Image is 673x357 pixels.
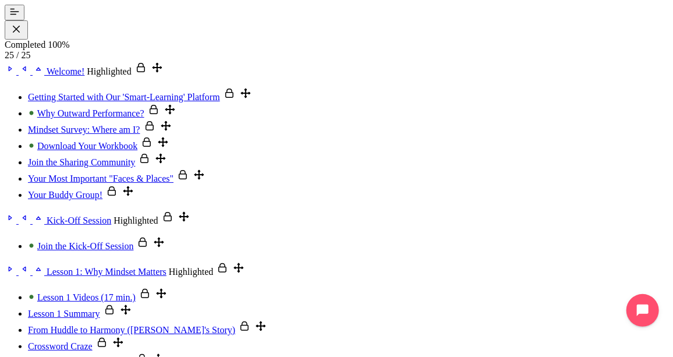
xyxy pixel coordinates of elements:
a: Download Your Workbook [37,141,137,151]
a: Your Buddy Group! [28,190,102,200]
a: Lesson 1: Why Mindset Matters [47,267,167,277]
a: From Huddle to Harmony ([PERSON_NAME]'s Story) [28,325,235,335]
span: Expand [5,66,33,76]
span: Highlighted [169,267,213,277]
span: 25 [5,50,14,60]
img: Done [28,142,35,149]
a: Lesson 1 Videos (17 min.) [37,292,136,302]
span: / 25 [16,50,30,60]
span: Highlighted [114,215,158,225]
a: Kick-Off Session [47,215,111,225]
a: Join the Sharing Community [28,157,135,167]
a: Lesson 1 Summary [28,309,100,319]
span: Expand [5,215,33,225]
a: Why Outward Performance? [37,108,144,118]
span: Collapse [33,66,47,76]
span: Collapse [33,215,47,225]
a: Welcome! [47,66,84,76]
span: Completed 100% [5,40,70,50]
img: Done [28,109,35,116]
a: Mindset Survey: Where am I? [28,125,140,135]
span: Highlighted [87,66,131,76]
a: Getting Started with Our 'Smart-Learning' Platform [28,92,220,102]
a: Join the Kick-Off Session [37,241,133,251]
span: Collapse [33,267,47,277]
span: Expand [5,267,33,277]
img: Done [28,242,35,249]
a: Crossword Craze [28,341,93,351]
img: Done [28,294,35,301]
a: Your Most Important "Faces & Places" [28,174,173,183]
